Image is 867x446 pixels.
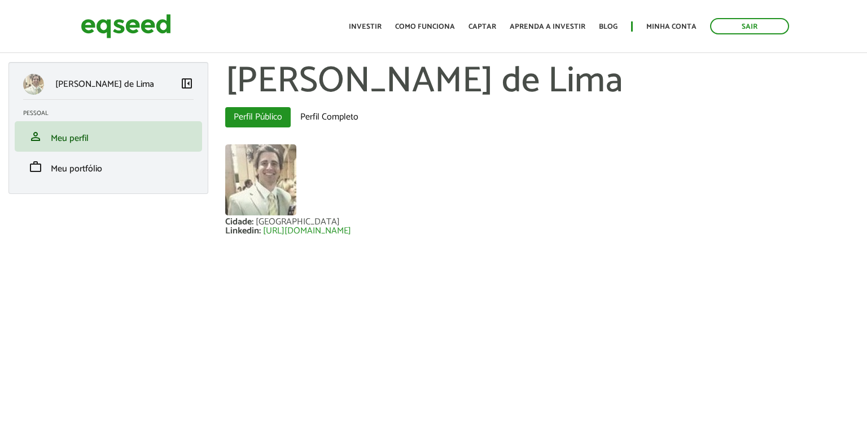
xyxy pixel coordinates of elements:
[225,218,256,227] div: Cidade
[29,160,42,174] span: work
[646,23,697,30] a: Minha conta
[180,77,194,92] a: Colapsar menu
[51,161,102,176] span: Meu portfólio
[15,152,202,182] li: Meu portfólio
[23,130,194,143] a: personMeu perfil
[23,110,202,117] h2: Pessoal
[468,23,496,30] a: Captar
[225,144,296,215] a: Ver perfil do usuário.
[510,23,585,30] a: Aprenda a investir
[395,23,455,30] a: Como funciona
[15,121,202,152] li: Meu perfil
[599,23,618,30] a: Blog
[292,107,367,127] a: Perfil Completo
[29,130,42,143] span: person
[81,11,171,41] img: EqSeed
[256,218,340,227] div: [GEOGRAPHIC_DATA]
[710,18,789,34] a: Sair
[225,144,296,215] img: Foto de Lucas Pasqualini de Lima
[259,223,261,239] span: :
[252,214,253,229] span: :
[263,227,351,236] a: [URL][DOMAIN_NAME]
[55,79,154,90] p: [PERSON_NAME] de Lima
[51,131,89,146] span: Meu perfil
[225,227,263,236] div: Linkedin
[349,23,382,30] a: Investir
[225,62,859,101] h1: [PERSON_NAME] de Lima
[180,77,194,90] span: left_panel_close
[23,160,194,174] a: workMeu portfólio
[225,107,291,127] a: Perfil Público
